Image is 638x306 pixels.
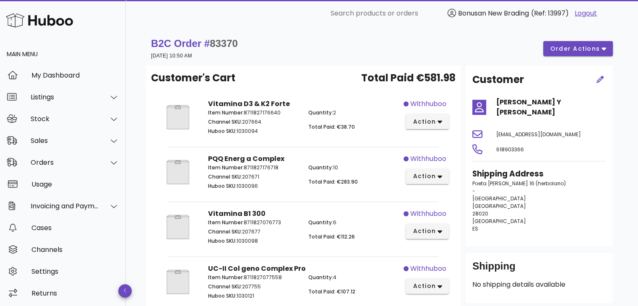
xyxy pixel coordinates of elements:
div: Settings [31,267,119,275]
span: action [412,172,436,181]
span: Huboo SKU: [208,127,237,135]
div: My Dashboard [31,71,119,79]
button: action [406,279,449,294]
h2: Customer [472,72,524,87]
span: withhuboo [410,99,446,109]
span: Total Paid: €38.70 [308,123,355,130]
img: Product Image [158,154,198,190]
p: 8711827176640 [208,109,298,117]
img: Product Image [158,99,198,135]
span: (Ref: 13997) [531,8,569,18]
span: withhuboo [410,264,446,274]
h3: Shipping Address [472,168,606,180]
span: - [472,187,475,194]
span: [GEOGRAPHIC_DATA] [472,218,526,225]
span: Item Number: [208,219,244,226]
div: Stock [31,115,99,123]
span: [EMAIL_ADDRESS][DOMAIN_NAME] [496,131,581,138]
span: Item Number: [208,109,244,116]
p: 207677 [208,228,298,236]
span: withhuboo [410,209,446,219]
span: Huboo SKU: [208,237,237,244]
a: Logout [575,8,597,18]
strong: B2C Order # [151,38,238,49]
span: Quantity: [308,219,333,226]
span: Channel SKU: [208,173,242,180]
span: Quantity: [308,109,333,116]
p: 207671 [208,173,298,181]
p: 8711827077558 [208,274,298,281]
div: Invoicing and Payments [31,202,99,210]
span: 618903366 [496,146,524,153]
button: order actions [543,41,613,56]
p: 207755 [208,283,298,290]
span: action [412,117,436,126]
span: Item Number: [208,164,244,171]
strong: PQQ Energ a Complex [208,154,284,163]
p: 2 [308,109,398,117]
span: Channel SKU: [208,283,242,290]
span: Item Number: [208,274,244,281]
p: No shipping details available [472,280,606,290]
div: Channels [31,246,119,254]
span: order actions [550,44,600,53]
span: Total Paid: €107.12 [308,288,355,295]
span: Customer's Cart [151,70,235,86]
button: action [406,169,449,184]
p: 207664 [208,118,298,126]
div: Shipping [472,259,606,280]
div: Cases [31,224,119,232]
span: Channel SKU: [208,118,242,125]
img: Product Image [158,209,198,245]
span: action [412,227,436,236]
span: Channel SKU: [208,228,242,235]
span: Huboo SKU: [208,292,237,299]
span: [GEOGRAPHIC_DATA] [472,195,526,202]
img: Huboo Logo [6,11,73,29]
span: Quantity: [308,274,333,281]
div: Returns [31,289,119,297]
span: 83370 [210,38,238,49]
p: 8711827076773 [208,219,298,226]
p: 6 [308,219,398,226]
p: 1030098 [208,237,298,245]
span: withhuboo [410,154,446,164]
span: 28020 [472,210,488,217]
div: Usage [31,180,119,188]
span: Quantity: [308,164,333,171]
div: Listings [31,93,99,101]
button: action [406,114,449,129]
p: 4 [308,274,398,281]
img: Product Image [158,264,198,300]
small: [DATE] 10:50 AM [151,53,192,59]
strong: UC-II Col geno Complex Pro [208,264,306,273]
strong: Vitamina B1 300 [208,209,266,218]
p: 8711827176718 [208,164,298,171]
div: Orders [31,158,99,166]
span: Total Paid: €283.90 [308,178,358,185]
span: Total Paid: €112.26 [308,233,355,240]
p: 1030096 [208,182,298,190]
p: 1030121 [208,292,298,300]
span: Bonusan New Brading [458,8,529,18]
span: ES [472,225,478,232]
span: [GEOGRAPHIC_DATA] [472,202,526,210]
p: 10 [308,164,398,171]
span: Poeta [PERSON_NAME] 16 (herbolario) [472,180,566,187]
button: action [406,224,449,239]
span: Huboo SKU: [208,182,237,189]
p: 1030094 [208,127,298,135]
h4: [PERSON_NAME] Y [PERSON_NAME] [496,97,606,117]
strong: Vitamina D3 & K2 Forte [208,99,290,109]
div: Sales [31,137,99,145]
span: action [412,282,436,290]
span: Total Paid €581.98 [361,70,456,86]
